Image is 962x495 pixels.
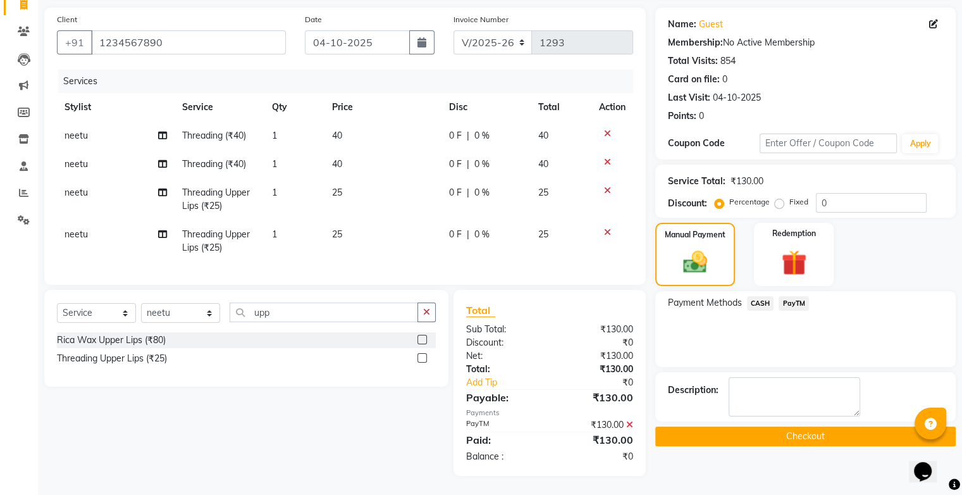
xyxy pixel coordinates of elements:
span: 0 % [474,129,490,142]
input: Enter Offer / Coupon Code [760,134,897,153]
div: Net: [457,349,550,363]
span: 0 % [474,158,490,171]
span: 25 [538,229,548,240]
th: Stylist [57,93,175,122]
th: Total [531,93,591,122]
div: Membership: [668,36,723,49]
div: Service Total: [668,175,725,188]
th: Disc [441,93,531,122]
input: Search or Scan [230,303,418,322]
div: ₹130.00 [550,363,643,376]
div: ₹130.00 [550,323,643,336]
div: Discount: [457,336,550,349]
div: 0 [722,73,727,86]
span: 0 F [449,129,462,142]
span: Payment Methods [668,296,742,310]
input: Search by Name/Mobile/Email/Code [91,30,286,54]
button: +91 [57,30,92,54]
label: Invoice Number [453,14,509,25]
div: Name: [668,18,696,31]
button: Apply [902,134,938,153]
div: Discount: [668,197,707,210]
label: Percentage [729,196,770,208]
div: Threading Upper Lips (₹25) [57,352,167,365]
span: | [467,158,469,171]
a: Add Tip [457,376,565,389]
span: Threading (₹40) [182,130,246,141]
div: Last Visit: [668,91,710,104]
div: Services [58,70,643,93]
div: Total Visits: [668,54,718,68]
div: ₹130.00 [550,432,643,448]
div: ₹130.00 [731,175,763,188]
th: Price [324,93,441,122]
label: Fixed [789,196,808,208]
th: Service [175,93,264,122]
span: 0 % [474,186,490,199]
div: ₹0 [550,336,643,349]
span: Threading Upper Lips (₹25) [182,229,250,253]
span: Threading (₹40) [182,158,246,170]
div: ₹0 [565,376,642,389]
span: neetu [65,158,88,170]
div: Coupon Code [668,137,760,150]
label: Manual Payment [665,229,725,241]
div: Paid: [457,432,550,448]
span: PayTM [779,296,809,311]
span: CASH [747,296,774,311]
span: 40 [538,158,548,170]
div: 854 [720,54,736,68]
span: Threading Upper Lips (₹25) [182,187,250,211]
div: Card on file: [668,73,720,86]
span: neetu [65,229,88,240]
a: Guest [699,18,723,31]
span: | [467,228,469,241]
span: 0 F [449,158,462,171]
div: No Active Membership [668,36,943,49]
div: Points: [668,110,696,123]
img: _gift.svg [774,247,815,279]
div: 04-10-2025 [713,91,761,104]
div: ₹130.00 [550,418,643,432]
div: ₹0 [550,450,643,463]
span: 40 [538,130,548,141]
div: ₹130.00 [550,390,643,405]
div: 0 [699,110,704,123]
span: 40 [332,130,342,141]
label: Redemption [772,228,816,239]
label: Client [57,14,77,25]
span: 40 [332,158,342,170]
span: 0 F [449,186,462,199]
span: 25 [332,229,342,240]
div: Description: [668,384,718,397]
span: 25 [332,187,342,198]
span: neetu [65,187,88,198]
div: Payable: [457,390,550,405]
div: Sub Total: [457,323,550,336]
div: Payments [466,408,633,418]
div: Rica Wax Upper Lips (₹80) [57,334,166,347]
th: Qty [264,93,324,122]
div: ₹130.00 [550,349,643,363]
span: 1 [272,158,277,170]
div: Balance : [457,450,550,463]
iframe: chat widget [909,444,949,482]
div: PayTM [457,418,550,432]
button: Checkout [655,427,956,446]
span: 1 [272,229,277,240]
span: 0 F [449,228,462,241]
img: _cash.svg [675,248,715,276]
th: Action [591,93,633,122]
span: 0 % [474,228,490,241]
span: Total [466,304,495,317]
span: 1 [272,130,277,141]
label: Date [305,14,322,25]
span: | [467,129,469,142]
span: | [467,186,469,199]
span: 1 [272,187,277,198]
div: Total: [457,363,550,376]
span: 25 [538,187,548,198]
span: neetu [65,130,88,141]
